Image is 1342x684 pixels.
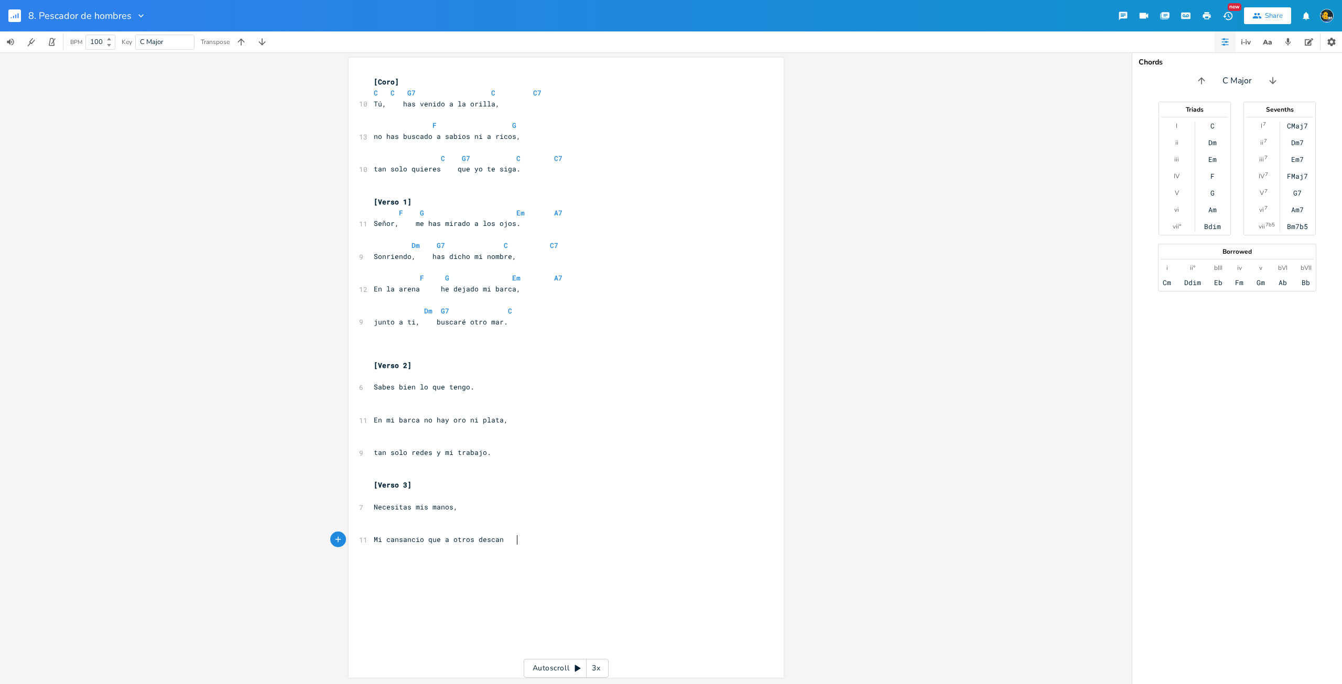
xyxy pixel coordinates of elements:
[374,197,412,207] span: [Verso 1]
[1210,172,1215,180] div: F
[1287,122,1308,130] div: CMaj7
[122,39,132,45] div: Key
[1184,278,1201,287] div: Ddim
[587,659,605,678] div: 3x
[554,273,562,283] span: A7
[391,88,395,97] span: C
[462,154,470,163] span: G7
[1174,172,1179,180] div: IV
[437,241,445,250] span: G7
[1287,222,1308,231] div: Bm7b5
[374,252,516,261] span: Sonriendo, has dicho mi nombre,
[374,164,521,173] span: tan solo quieres que yo te siga.
[1214,278,1222,287] div: Eb
[1237,264,1242,272] div: iv
[524,659,609,678] div: Autoscroll
[1263,120,1266,128] sup: 7
[1204,222,1221,231] div: Bdim
[1291,138,1304,147] div: Dm7
[1228,3,1241,11] div: New
[374,88,378,97] span: C
[1244,106,1315,113] div: Sevenths
[374,502,458,512] span: Necesitas mis manos,
[201,39,230,45] div: Transpose
[432,121,437,130] span: F
[491,88,495,97] span: C
[424,306,432,316] span: Dm
[1301,264,1312,272] div: bVII
[1217,6,1238,25] button: New
[1175,189,1179,197] div: V
[1259,155,1264,164] div: iii
[1259,264,1262,272] div: v
[1278,264,1287,272] div: bVI
[1174,155,1179,164] div: iii
[374,415,508,425] span: En mi barca no hay oro ni plata,
[1302,278,1310,287] div: Bb
[1175,138,1178,147] div: ii
[1222,75,1252,87] span: C Major
[1139,59,1336,66] div: Chords
[1279,278,1287,287] div: Ab
[374,382,474,392] span: Sabes bien lo que tengo.
[533,88,542,97] span: C7
[1166,264,1168,272] div: i
[1264,187,1268,196] sup: 7
[374,99,500,108] span: Tú, has venido a la orilla,
[407,88,416,97] span: G7
[441,306,449,316] span: G7
[1244,7,1291,24] button: Share
[1176,122,1177,130] div: I
[1287,172,1308,180] div: FMaj7
[420,208,424,218] span: G
[445,273,449,283] span: G
[1190,264,1195,272] div: ii°
[374,480,412,490] span: [Verso 3]
[512,121,516,130] span: G
[441,154,445,163] span: C
[1291,205,1304,214] div: Am7
[374,317,508,327] span: junto a ti, buscaré otro mar.
[1259,172,1264,180] div: IV
[1264,204,1268,212] sup: 7
[420,273,424,283] span: F
[374,77,399,86] span: [Coro]
[1257,278,1265,287] div: Gm
[28,11,132,20] span: 8. Pescador de hombres
[516,208,525,218] span: Em
[374,448,491,457] span: tan solo redes y mi trabajo.
[399,208,403,218] span: F
[1265,170,1268,179] sup: 7
[412,241,420,250] span: Dm
[1173,222,1181,231] div: vii°
[1260,189,1264,197] div: V
[1235,278,1243,287] div: Fm
[1163,278,1171,287] div: Cm
[1291,155,1304,164] div: Em7
[508,306,512,316] span: C
[374,361,412,370] span: [Verso 2]
[504,241,508,250] span: C
[374,219,521,228] span: Señor, me has mirado a los ojos.
[1320,9,1334,23] img: Luis Gerardo Bonilla Ramírez
[1208,138,1217,147] div: Dm
[1264,154,1268,162] sup: 7
[1208,205,1217,214] div: Am
[374,535,504,544] span: Mi cansancio que a otros descan
[1259,222,1265,231] div: vii
[512,273,521,283] span: Em
[516,154,521,163] span: C
[1265,11,1283,20] div: Share
[1293,189,1302,197] div: G7
[550,241,558,250] span: C7
[374,284,521,294] span: En la arena he dejado mi barca,
[70,39,82,45] div: BPM
[1210,122,1215,130] div: C
[1159,106,1230,113] div: Triads
[1214,264,1222,272] div: bIII
[554,154,562,163] span: C7
[1265,221,1275,229] sup: 7b5
[1261,122,1262,130] div: I
[1208,155,1217,164] div: Em
[554,208,562,218] span: A7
